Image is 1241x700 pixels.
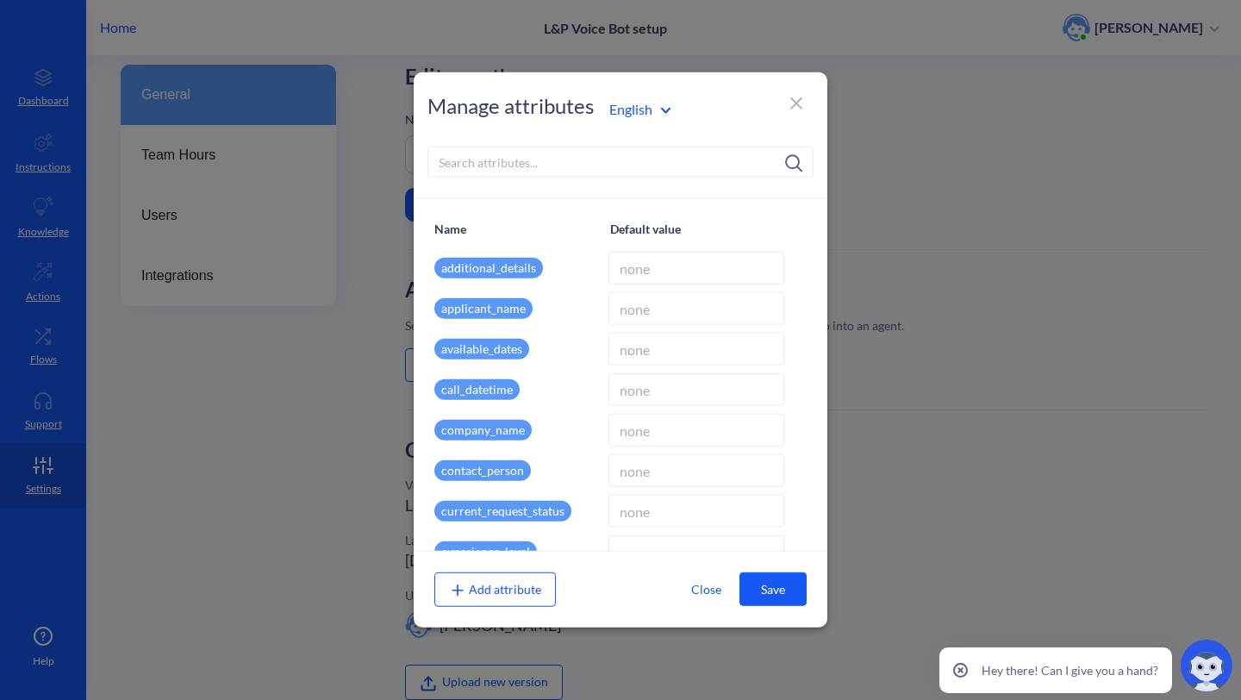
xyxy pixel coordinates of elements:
input: none [608,292,784,325]
button: Close [672,573,739,605]
input: none [608,454,784,487]
p: Name [434,220,610,238]
input: none [608,535,784,568]
div: English [609,99,670,120]
button: Save [739,572,807,606]
p: contact_person [434,460,531,481]
h2: Manage attributes [427,93,594,119]
p: experience_level [434,541,537,562]
p: available_dates [434,339,529,359]
img: copilot-icon.svg [1181,640,1232,691]
p: applicant_name [434,298,533,319]
input: Search attributes... [427,147,814,178]
p: current_request_status [434,501,571,522]
p: Hey there! Can I give you a hand? [982,661,1158,679]
input: none [608,373,784,406]
p: additional_details [434,258,543,278]
p: call_datetime [434,379,520,400]
input: none [608,252,784,284]
span: Add attribute [449,582,541,597]
p: company_name [434,420,532,441]
input: none [608,414,784,447]
input: none [608,333,784,366]
p: Default value [610,220,786,238]
input: none [608,495,784,528]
